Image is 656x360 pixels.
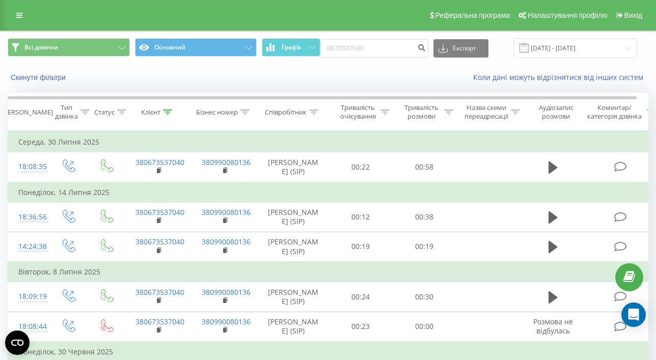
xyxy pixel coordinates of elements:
div: Тип дзвінка [55,103,78,121]
a: 380673537040 [135,317,184,326]
div: Open Intercom Messenger [621,302,646,327]
td: 00:24 [329,282,393,312]
a: 380673537040 [135,287,184,297]
div: Коментар/категорія дзвінка [585,103,644,121]
button: Основний [135,38,257,57]
td: 00:00 [393,312,456,342]
div: Бізнес номер [196,108,238,117]
span: Всі дзвінки [24,43,58,51]
div: Тривалість розмови [401,103,442,121]
a: 380673537040 [135,237,184,246]
td: 00:23 [329,312,393,342]
div: Аудіозапис розмови [531,103,581,121]
td: 00:19 [329,232,393,262]
div: Назва схеми переадресації [464,103,508,121]
div: 18:09:19 [18,287,39,307]
button: Всі дзвінки [8,38,130,57]
a: 380673537040 [135,207,184,217]
td: 00:22 [329,152,393,182]
span: Реферальна програма [435,11,510,19]
a: 380990080136 [202,287,251,297]
span: Графік [282,44,302,51]
a: Коли дані можуть відрізнятися вiд інших систем [473,72,648,82]
div: [PERSON_NAME] [2,108,53,117]
button: Графік [262,38,320,57]
button: Скинути фільтри [8,73,71,82]
div: 18:08:35 [18,157,39,177]
div: 18:36:56 [18,207,39,227]
a: 380990080136 [202,157,251,167]
td: 00:12 [329,202,393,232]
span: Вихід [624,11,642,19]
td: [PERSON_NAME] (SIP) [258,202,329,232]
button: Open CMP widget [5,330,30,355]
a: 380990080136 [202,237,251,246]
div: 14:24:38 [18,237,39,257]
div: 18:08:44 [18,317,39,337]
input: Пошук за номером [320,39,428,58]
td: [PERSON_NAME] (SIP) [258,232,329,262]
td: [PERSON_NAME] (SIP) [258,152,329,182]
button: Експорт [433,39,488,58]
span: Налаштування профілю [528,11,607,19]
a: 380673537040 [135,157,184,167]
td: [PERSON_NAME] (SIP) [258,312,329,342]
a: 380990080136 [202,207,251,217]
div: Клієнт [141,108,160,117]
div: Співробітник [265,108,307,117]
td: 00:19 [393,232,456,262]
td: [PERSON_NAME] (SIP) [258,282,329,312]
div: Тривалість очікування [338,103,378,121]
td: 00:38 [393,202,456,232]
span: Розмова не відбулась [533,317,573,336]
td: 00:30 [393,282,456,312]
td: 00:58 [393,152,456,182]
div: Статус [94,108,115,117]
a: 380990080136 [202,317,251,326]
